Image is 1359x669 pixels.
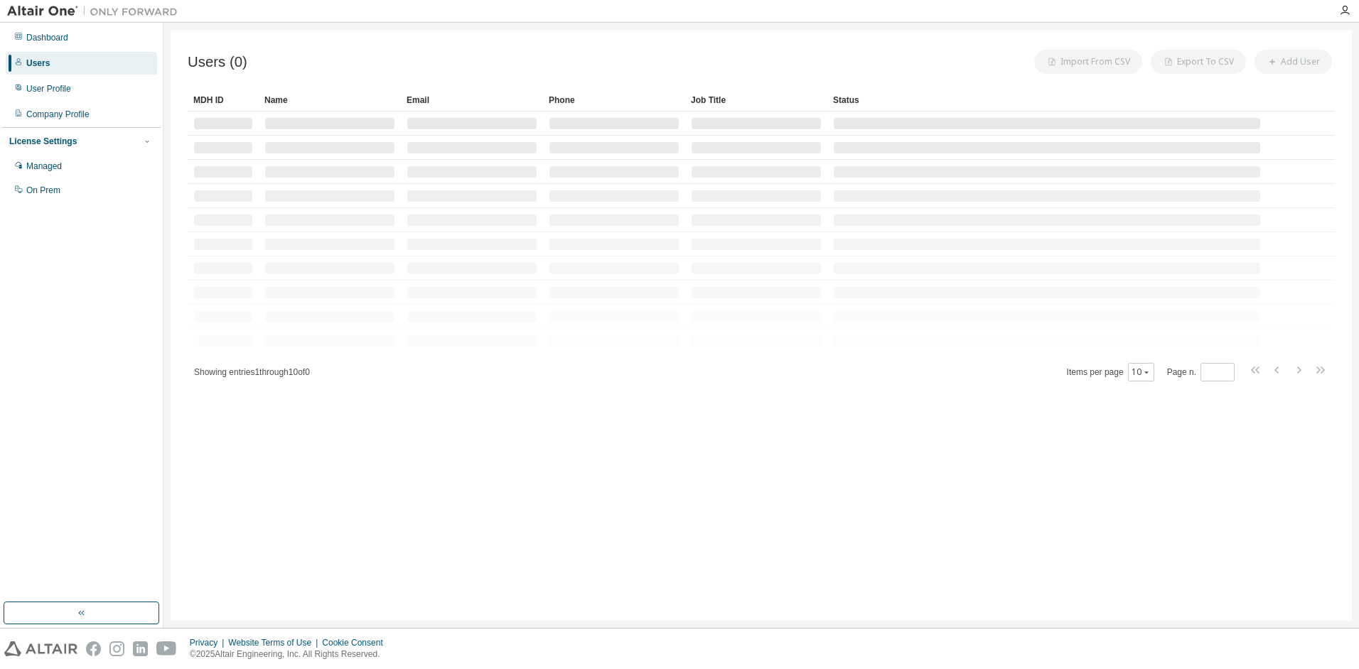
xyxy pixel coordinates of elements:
div: Users [26,58,50,69]
div: Privacy [190,637,228,648]
span: Page n. [1167,363,1235,381]
div: Name [264,89,395,111]
img: facebook.svg [86,641,101,656]
div: MDH ID [193,89,253,111]
div: Job Title [691,89,822,111]
img: instagram.svg [109,641,124,656]
div: Email [407,89,537,111]
div: On Prem [26,185,60,196]
img: youtube.svg [156,641,177,656]
div: Cookie Consent [322,637,391,648]
img: altair_logo.svg [4,641,77,656]
button: 10 [1132,366,1151,378]
div: Company Profile [26,109,90,120]
div: Managed [26,161,62,172]
span: Users (0) [188,54,247,70]
span: Showing entries 1 through 10 of 0 [194,367,310,377]
img: Altair One [7,4,185,18]
div: User Profile [26,83,71,94]
div: Dashboard [26,32,68,43]
p: © 2025 Altair Engineering, Inc. All Rights Reserved. [190,648,392,660]
div: Status [833,89,1261,111]
div: Phone [549,89,679,111]
button: Add User [1255,50,1332,74]
img: linkedin.svg [133,641,148,656]
div: Website Terms of Use [228,637,322,648]
div: License Settings [9,136,77,147]
span: Items per page [1067,363,1154,381]
button: Import From CSV [1034,50,1142,74]
button: Export To CSV [1151,50,1246,74]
